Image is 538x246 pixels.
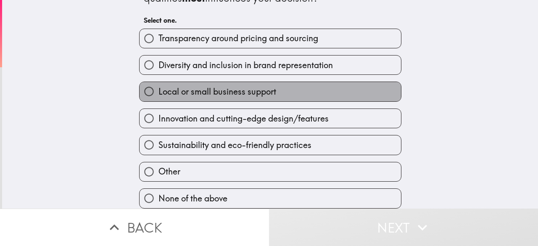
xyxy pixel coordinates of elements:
button: None of the above [140,189,401,208]
button: Sustainability and eco-friendly practices [140,135,401,154]
button: Innovation and cutting-edge design/features [140,109,401,128]
button: Diversity and inclusion in brand representation [140,56,401,74]
button: Other [140,162,401,181]
span: Transparency around pricing and sourcing [158,32,318,44]
span: Other [158,166,180,177]
button: Local or small business support [140,82,401,101]
button: Transparency around pricing and sourcing [140,29,401,48]
span: None of the above [158,193,227,204]
span: Innovation and cutting-edge design/features [158,113,329,124]
span: Diversity and inclusion in brand representation [158,59,333,71]
span: Local or small business support [158,86,276,98]
button: Next [269,209,538,246]
h6: Select one. [144,16,397,25]
span: Sustainability and eco-friendly practices [158,139,311,151]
